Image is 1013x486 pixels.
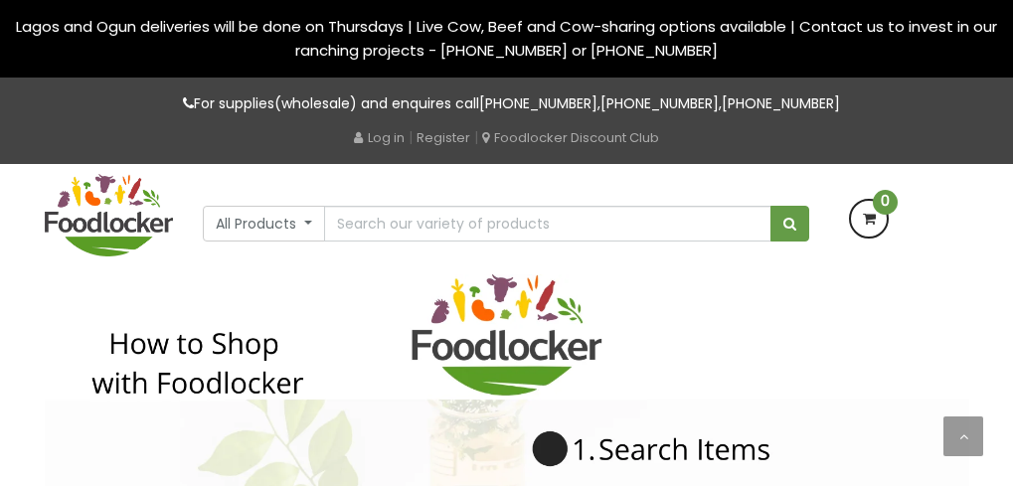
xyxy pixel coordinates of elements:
a: [PHONE_NUMBER] [479,93,597,113]
a: Foodlocker Discount Club [482,128,659,147]
span: | [474,127,478,147]
a: [PHONE_NUMBER] [722,93,840,113]
a: Register [417,128,470,147]
span: 0 [873,190,898,215]
a: Log in [354,128,405,147]
span: Lagos and Ogun deliveries will be done on Thursdays | Live Cow, Beef and Cow-sharing options avai... [16,16,997,61]
button: All Products [203,206,325,242]
p: For supplies(wholesale) and enquires call , , [45,92,969,115]
span: | [409,127,413,147]
input: Search our variety of products [324,206,771,242]
a: [PHONE_NUMBER] [600,93,719,113]
img: FoodLocker [45,174,174,256]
